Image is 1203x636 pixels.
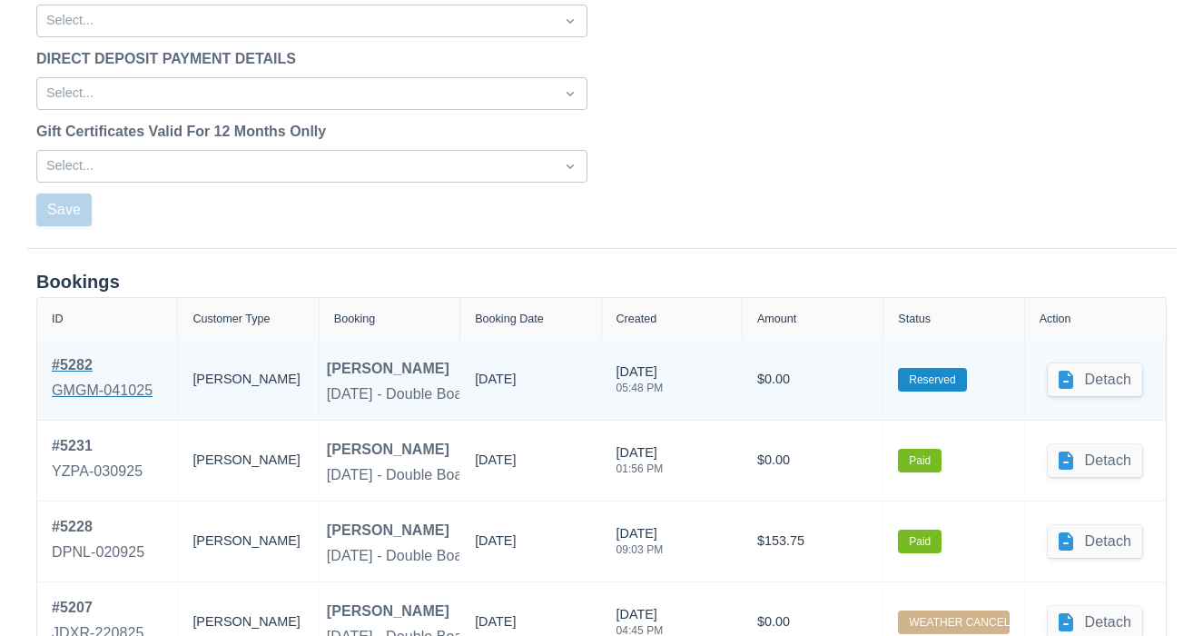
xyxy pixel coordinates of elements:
[475,532,516,559] div: [DATE]
[52,597,143,619] div: # 5207
[1048,444,1142,477] button: Detach
[334,313,376,325] div: Booking
[52,516,144,538] div: # 5228
[616,383,664,393] div: 05:48 PM
[52,461,143,482] div: YZPA-030925
[327,601,449,622] div: [PERSON_NAME]
[52,516,144,567] a: #5228DPNL-020925
[36,271,1167,293] div: Bookings
[475,451,516,478] div: [DATE]
[898,530,942,553] label: Paid
[1040,313,1071,325] div: Action
[616,544,664,555] div: 09:03 PM
[52,435,143,486] a: #5231YZPA-030925
[327,545,909,567] div: [DATE] - Double Boat Dives. Departing 8am Little Manly / 8.20am [GEOGRAPHIC_DATA]
[1048,525,1142,558] button: Detach
[757,435,868,486] div: $0.00
[192,516,303,567] div: [PERSON_NAME]
[36,48,303,70] label: DIRECT DEPOSIT PAYMENT DETAILS
[898,368,966,392] label: Reserved
[327,439,449,461] div: [PERSON_NAME]
[898,611,1009,634] label: WEATHER CANCELLED
[327,464,913,486] div: [DATE] - Double Boat Dives - Departing 8am Little Manly / 8.20am [GEOGRAPHIC_DATA]
[192,354,303,405] div: [PERSON_NAME]
[561,84,579,103] span: Dropdown icon
[616,313,657,325] div: Created
[475,370,516,397] div: [DATE]
[898,449,942,472] label: Paid
[52,354,153,376] div: # 5282
[52,354,153,405] a: #5282GMGM-041025
[1048,363,1142,396] button: Detach
[561,12,579,30] span: Dropdown icon
[616,524,664,566] div: [DATE]
[898,313,931,325] div: Status
[616,443,664,485] div: [DATE]
[52,313,64,325] div: ID
[757,313,796,325] div: Amount
[52,435,143,457] div: # 5231
[327,383,909,405] div: [DATE] - Double Boat Dives. Departing 8am Little Manly / 8.20am [GEOGRAPHIC_DATA]
[36,121,333,143] label: Gift Certificates Valid For 12 Months Onlly
[616,625,664,636] div: 04:45 PM
[327,520,449,542] div: [PERSON_NAME]
[757,354,868,405] div: $0.00
[327,358,449,380] div: [PERSON_NAME]
[616,463,664,474] div: 01:56 PM
[192,313,270,325] div: Customer Type
[561,157,579,175] span: Dropdown icon
[757,516,868,567] div: $153.75
[475,313,544,325] div: Booking Date
[616,363,664,404] div: [DATE]
[192,435,303,486] div: [PERSON_NAME]
[52,542,144,563] div: DPNL-020925
[52,380,153,402] div: GMGM-041025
